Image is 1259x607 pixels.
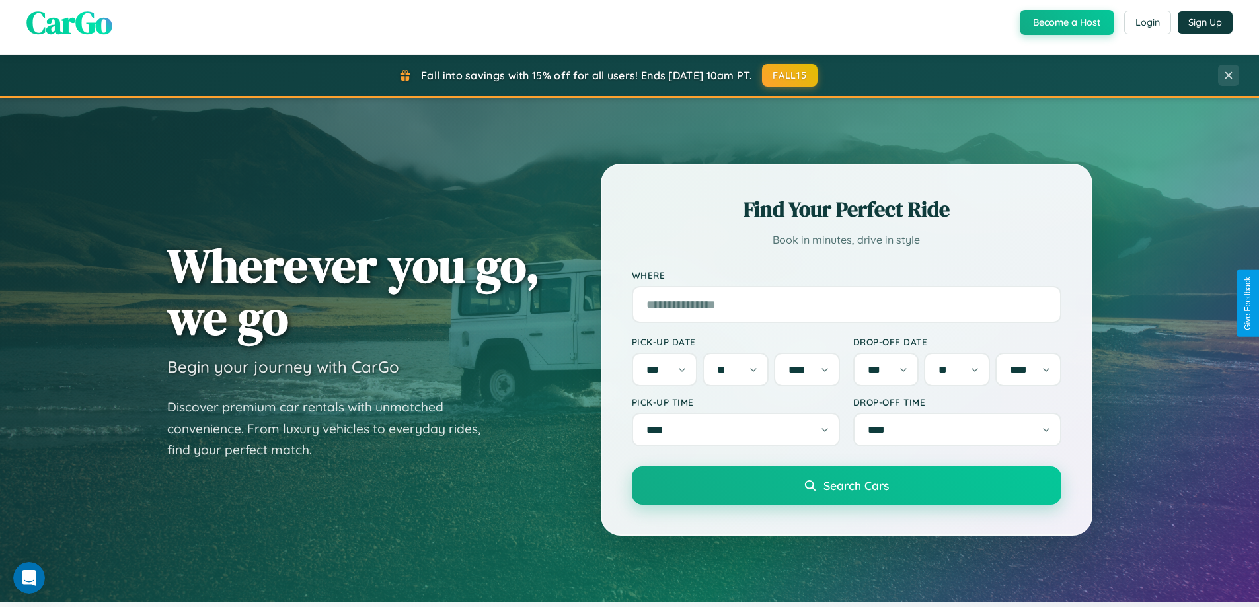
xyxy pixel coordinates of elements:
label: Pick-up Time [632,396,840,408]
p: Discover premium car rentals with unmatched convenience. From luxury vehicles to everyday rides, ... [167,396,498,461]
h1: Wherever you go, we go [167,239,540,343]
label: Where [632,269,1061,281]
span: Fall into savings with 15% off for all users! Ends [DATE] 10am PT. [421,69,752,82]
label: Drop-off Time [853,396,1061,408]
span: Search Cars [823,478,889,493]
span: CarGo [26,1,112,44]
div: Give Feedback [1243,277,1252,330]
button: Search Cars [632,466,1061,505]
p: Book in minutes, drive in style [632,231,1061,250]
button: Become a Host [1020,10,1114,35]
h2: Find Your Perfect Ride [632,195,1061,224]
button: FALL15 [762,64,818,87]
h3: Begin your journey with CarGo [167,357,399,376]
label: Drop-off Date [853,336,1061,347]
label: Pick-up Date [632,336,840,347]
iframe: Intercom live chat [13,562,45,594]
button: Login [1124,11,1171,34]
button: Sign Up [1178,11,1233,34]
